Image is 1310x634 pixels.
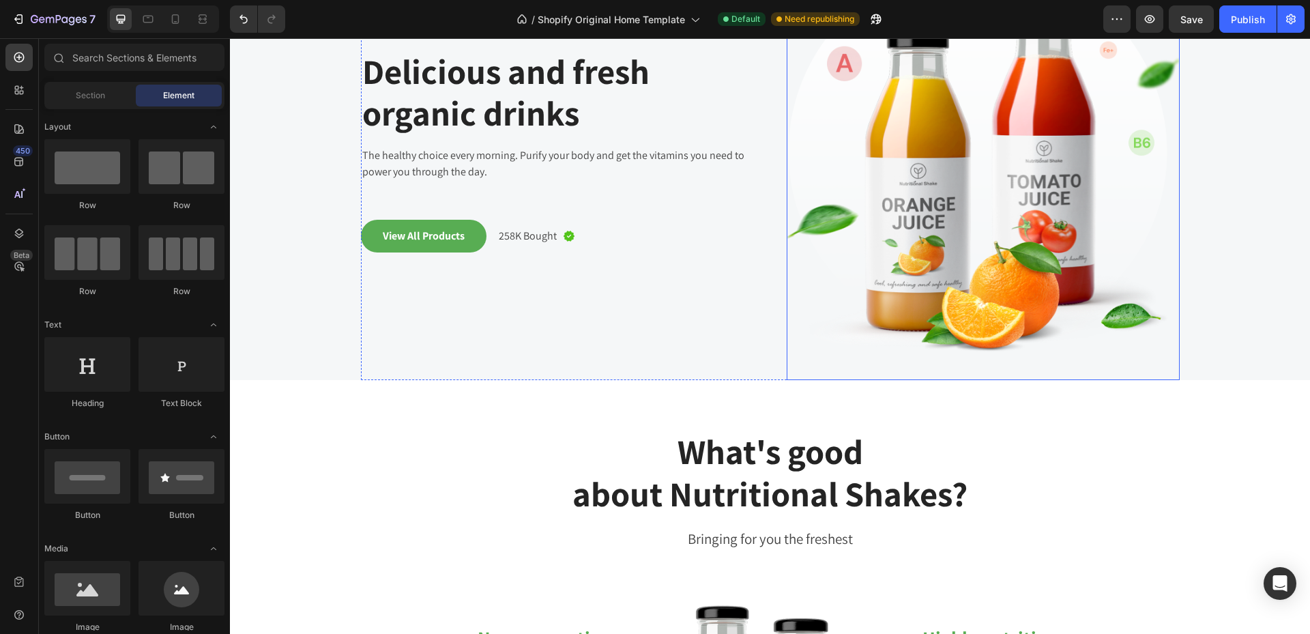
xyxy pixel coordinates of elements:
span: Media [44,543,68,555]
div: Row [139,285,224,298]
p: No preservatives [132,588,388,612]
span: Layout [44,121,71,133]
div: Row [139,199,224,212]
span: Need republishing [785,13,854,25]
div: Button [139,509,224,521]
span: Toggle open [203,314,224,336]
p: What's good about Nutritional Shakes? [132,392,948,476]
div: Button [44,509,130,521]
span: / [532,12,535,27]
div: Image [139,621,224,633]
div: Image [44,621,130,633]
span: Default [731,13,760,25]
button: Publish [1219,5,1277,33]
div: Publish [1231,12,1265,27]
p: Highly nutritious [693,588,948,612]
div: Row [44,285,130,298]
div: Heading [44,397,130,409]
iframe: To enrich screen reader interactions, please activate Accessibility in Grammarly extension settings [230,38,1310,634]
div: Text Block [139,397,224,409]
span: Toggle open [203,116,224,138]
div: Beta [10,250,33,261]
div: Open Intercom Messenger [1264,567,1296,600]
div: Undo/Redo [230,5,285,33]
span: Toggle open [203,426,224,448]
button: Save [1169,5,1214,33]
img: Alt Image [334,192,345,203]
button: 7 [5,5,102,33]
span: Section [76,89,105,102]
span: Toggle open [203,538,224,560]
span: Button [44,431,70,443]
p: 7 [89,11,96,27]
input: Search Sections & Elements [44,44,224,71]
div: Row [44,199,130,212]
span: Element [163,89,194,102]
p: Bringing for you the freshest [132,490,948,512]
span: Shopify Original Home Template [538,12,685,27]
span: Save [1180,14,1203,25]
div: 450 [13,145,33,156]
span: Text [44,319,61,331]
p: 258K Bought [269,190,327,206]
